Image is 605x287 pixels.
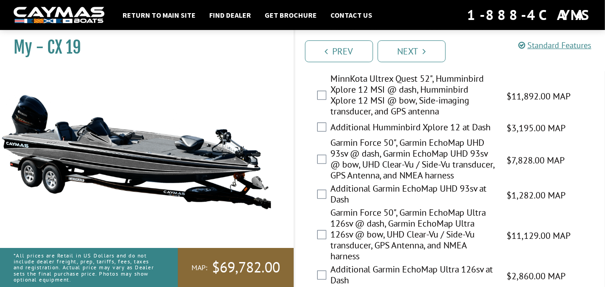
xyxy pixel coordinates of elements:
a: Get Brochure [260,9,321,21]
label: MinnKota Ultrex Quest 52", Humminbird Xplore 12 MSI @ dash, Humminbird Xplore 12 MSI @ bow, Side-... [331,73,496,119]
span: $3,195.00 MAP [507,121,566,135]
span: $1,282.00 MAP [507,188,566,202]
a: Find Dealer [205,9,256,21]
span: MAP: [192,263,207,272]
span: $69,782.00 [212,258,280,277]
label: Garmin Force 50", Garmin EchoMap Ultra 126sv @ dash, Garmin EchoMap Ultra 126sv @ bow, UHD Clear-... [331,207,496,264]
span: $11,892.00 MAP [507,89,571,103]
label: Additional Humminbird Xplore 12 at Dash [331,122,496,135]
label: Garmin Force 50", Garmin EchoMap UHD 93sv @ dash, Garmin EchoMap UHD 93sv @ bow, UHD Clear-Vu / S... [331,137,496,183]
p: *All prices are Retail in US Dollars and do not include dealer freight, prep, tariffs, fees, taxe... [14,248,157,287]
img: white-logo-c9c8dbefe5ff5ceceb0f0178aa75bf4bb51f6bca0971e226c86eb53dfe498488.png [14,7,104,24]
h1: My - CX 19 [14,37,271,58]
a: Prev [305,40,373,62]
a: MAP:$69,782.00 [178,248,294,287]
span: $11,129.00 MAP [507,229,571,242]
span: $7,828.00 MAP [507,153,565,167]
span: $2,860.00 MAP [507,269,566,283]
a: Contact Us [326,9,377,21]
label: Additional Garmin EchoMap UHD 93sv at Dash [331,183,496,207]
div: 1-888-4CAYMAS [467,5,591,25]
a: Return to main site [118,9,200,21]
a: Next [378,40,446,62]
a: Standard Features [518,40,591,50]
